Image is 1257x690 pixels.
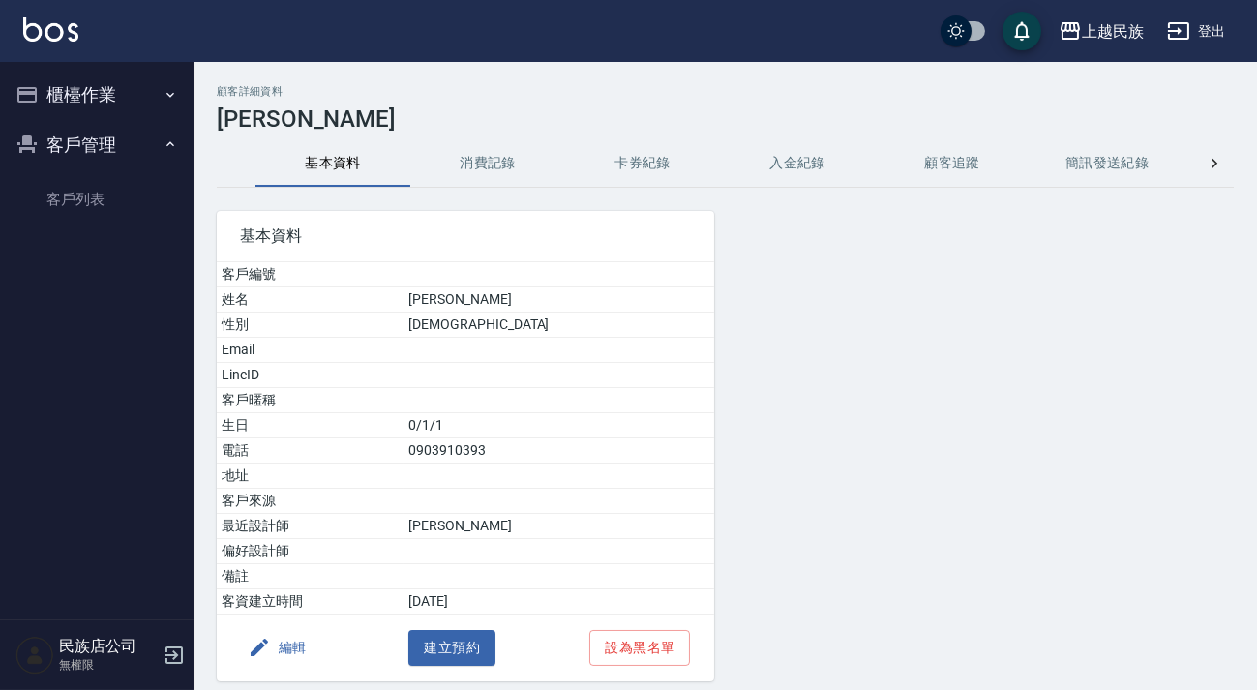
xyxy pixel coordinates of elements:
[1003,12,1041,50] button: save
[217,363,404,388] td: LineID
[255,140,410,187] button: 基本資料
[217,105,1234,133] h3: [PERSON_NAME]
[589,630,690,666] button: 設為黑名單
[404,514,713,539] td: [PERSON_NAME]
[217,388,404,413] td: 客戶暱稱
[217,85,1234,98] h2: 顧客詳細資料
[15,636,54,675] img: Person
[217,413,404,438] td: 生日
[240,226,691,246] span: 基本資料
[1159,14,1234,49] button: 登出
[59,656,158,674] p: 無權限
[404,438,713,464] td: 0903910393
[217,564,404,589] td: 備註
[404,287,713,313] td: [PERSON_NAME]
[1082,19,1144,44] div: 上越民族
[8,120,186,170] button: 客戶管理
[240,630,314,666] button: 編輯
[875,140,1030,187] button: 顧客追蹤
[217,438,404,464] td: 電話
[565,140,720,187] button: 卡券紀錄
[1051,12,1152,51] button: 上越民族
[217,287,404,313] td: 姓名
[217,539,404,564] td: 偏好設計師
[404,413,713,438] td: 0/1/1
[217,489,404,514] td: 客戶來源
[217,589,404,615] td: 客資建立時間
[720,140,875,187] button: 入金紀錄
[217,464,404,489] td: 地址
[8,177,186,222] a: 客戶列表
[217,262,404,287] td: 客戶編號
[408,630,495,666] button: 建立預約
[1030,140,1184,187] button: 簡訊發送紀錄
[404,313,713,338] td: [DEMOGRAPHIC_DATA]
[410,140,565,187] button: 消費記錄
[217,338,404,363] td: Email
[404,589,713,615] td: [DATE]
[59,637,158,656] h5: 民族店公司
[217,514,404,539] td: 最近設計師
[8,70,186,120] button: 櫃檯作業
[217,313,404,338] td: 性別
[23,17,78,42] img: Logo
